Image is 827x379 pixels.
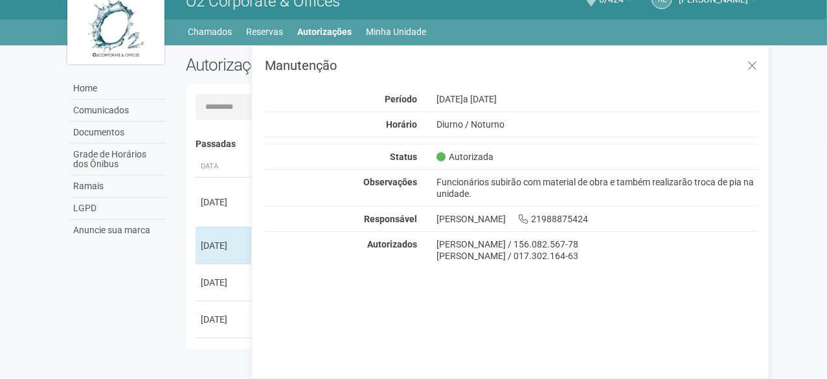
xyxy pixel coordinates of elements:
[71,176,166,198] a: Ramais
[186,55,463,75] h2: Autorizações
[71,144,166,176] a: Grade de Horários dos Ônibus
[436,151,493,163] span: Autorizada
[201,239,249,252] div: [DATE]
[71,122,166,144] a: Documentos
[71,220,166,241] a: Anuncie sua marca
[265,59,759,72] h3: Manutenção
[201,313,249,326] div: [DATE]
[427,93,769,105] div: [DATE]
[390,152,417,162] strong: Status
[427,176,769,200] div: Funcionários subirão com material de obra e também realizarão troca de pia na unidade.
[196,156,254,178] th: Data
[436,238,760,250] div: [PERSON_NAME] / 156.082.567-78
[436,250,760,262] div: [PERSON_NAME] / 017.302.164-63
[386,119,417,130] strong: Horário
[427,119,769,130] div: Diurno / Noturno
[71,198,166,220] a: LGPD
[188,23,232,41] a: Chamados
[201,276,249,289] div: [DATE]
[427,213,769,225] div: [PERSON_NAME] 21988875424
[463,94,497,104] span: a [DATE]
[196,139,751,149] h4: Passadas
[367,23,427,41] a: Minha Unidade
[367,239,417,249] strong: Autorizados
[364,214,417,224] strong: Responsável
[201,196,249,209] div: [DATE]
[298,23,352,41] a: Autorizações
[247,23,284,41] a: Reservas
[363,177,417,187] strong: Observações
[385,94,417,104] strong: Período
[71,78,166,100] a: Home
[71,100,166,122] a: Comunicados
